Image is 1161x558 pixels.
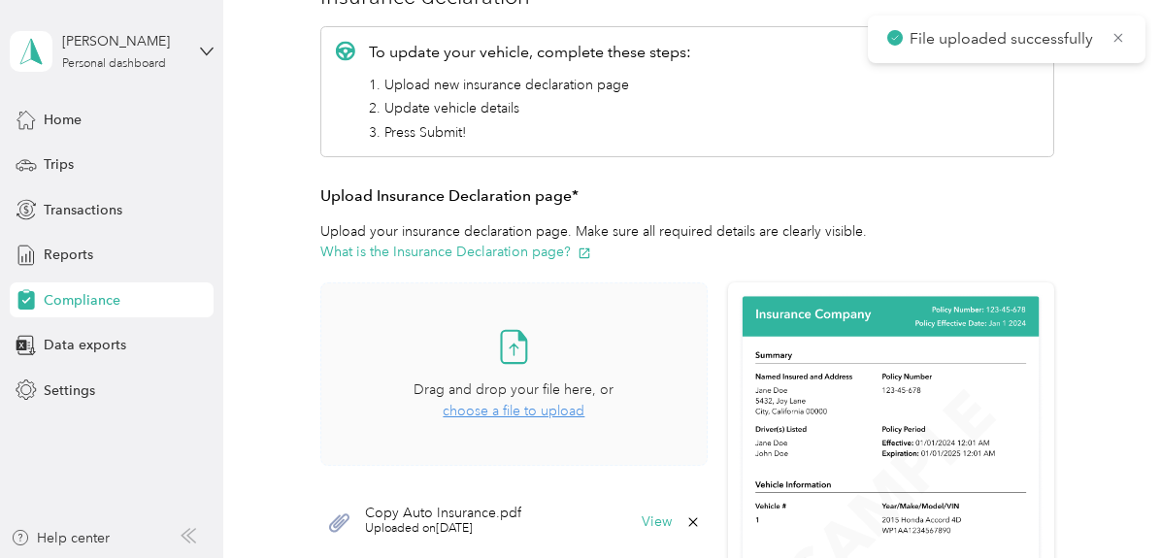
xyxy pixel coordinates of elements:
span: Uploaded on [DATE] [365,520,521,538]
p: To update your vehicle, complete these steps: [369,41,691,64]
div: [PERSON_NAME] [62,31,183,51]
span: Settings [44,380,95,401]
button: View [642,515,672,529]
li: 2. Update vehicle details [369,98,691,118]
span: Transactions [44,200,122,220]
p: Upload your insurance declaration page. Make sure all required details are clearly visible. [320,221,1054,262]
h3: Upload Insurance Declaration page* [320,184,1054,209]
span: Compliance [44,290,120,311]
span: Drag and drop your file here, orchoose a file to upload [321,283,707,465]
button: What is the Insurance Declaration page? [320,242,591,262]
span: Home [44,110,82,130]
button: Help center [11,528,110,548]
span: Data exports [44,335,126,355]
span: choose a file to upload [443,403,584,419]
div: Personal dashboard [62,58,166,70]
li: 1. Upload new insurance declaration page [369,75,691,95]
span: Reports [44,245,93,265]
li: 3. Press Submit! [369,122,691,143]
span: Trips [44,154,74,175]
span: Copy Auto Insurance.pdf [365,507,521,520]
iframe: Everlance-gr Chat Button Frame [1052,449,1161,558]
span: Drag and drop your file here, or [414,381,614,398]
p: File uploaded successfully [910,27,1097,51]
